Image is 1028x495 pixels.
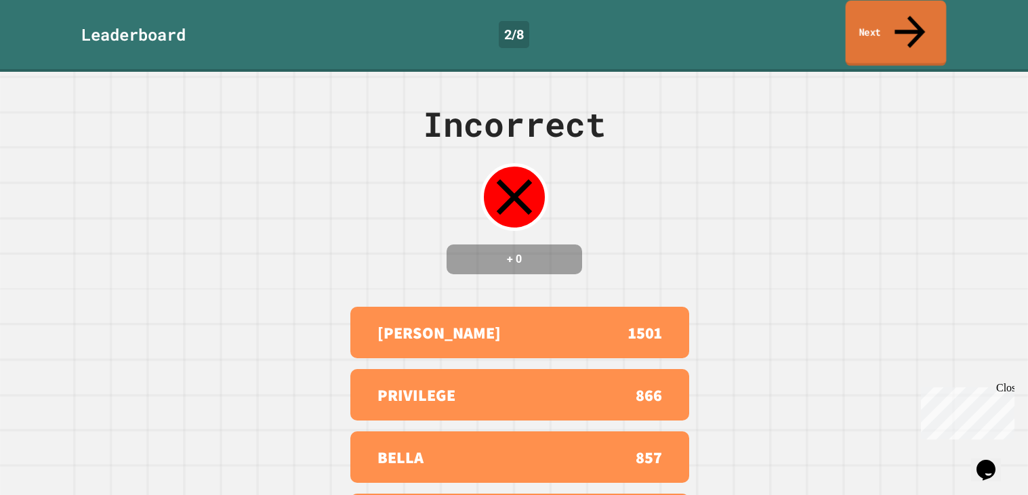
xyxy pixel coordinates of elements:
div: 2 / 8 [499,21,529,48]
iframe: chat widget [971,441,1014,481]
a: Next [846,1,947,66]
div: Incorrect [423,99,606,150]
p: 1501 [628,320,662,345]
p: [PERSON_NAME] [377,320,501,345]
div: Chat with us now!Close [5,5,94,86]
p: 866 [636,383,662,407]
div: Leaderboard [81,22,186,47]
p: 857 [636,445,662,469]
p: BELLA [377,445,424,469]
p: PRIVILEGE [377,383,455,407]
iframe: chat widget [916,382,1014,439]
h4: + 0 [460,251,569,267]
